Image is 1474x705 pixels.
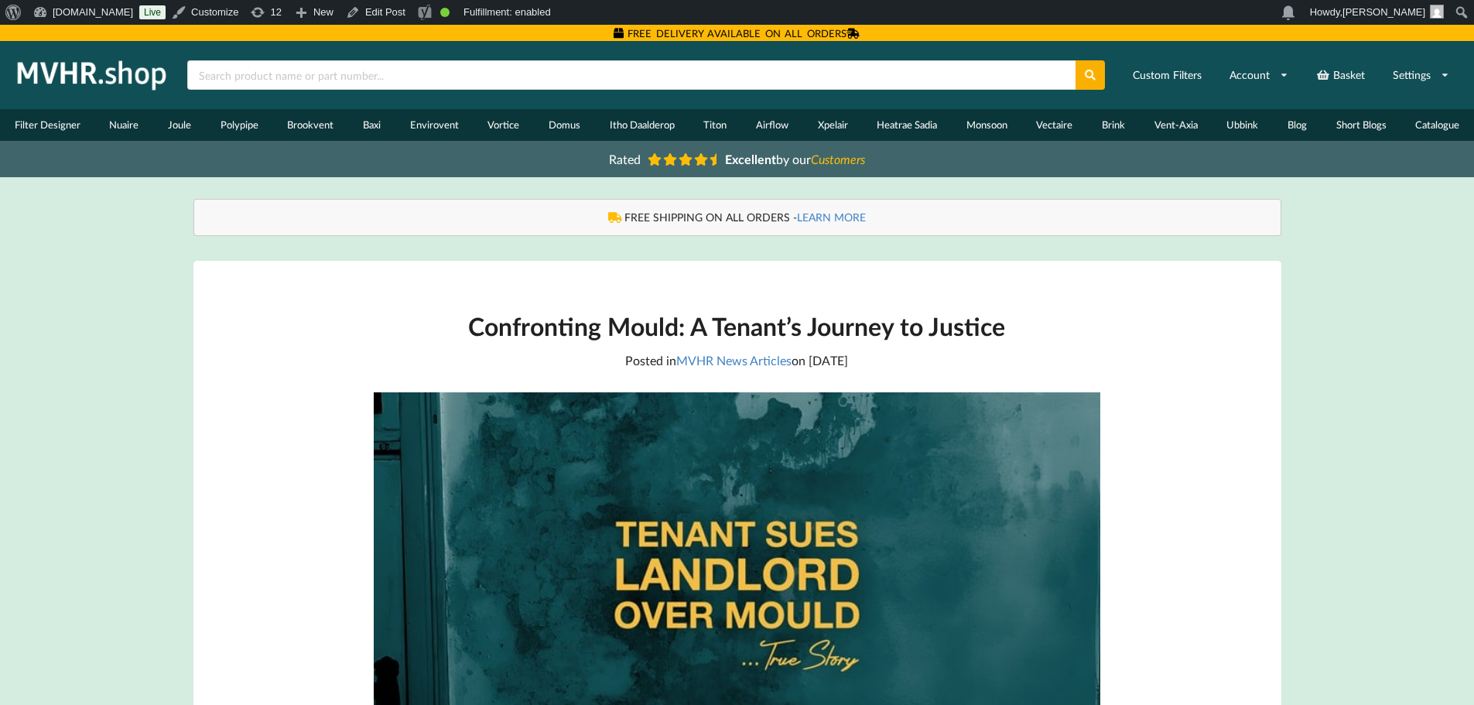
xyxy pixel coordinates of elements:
[1087,109,1140,141] a: Brink
[803,109,863,141] a: Xpelair
[1212,109,1274,141] a: Ubbink
[952,109,1022,141] a: Monsoon
[725,152,865,166] span: by our
[206,109,273,141] a: Polypipe
[609,152,641,166] span: Rated
[187,60,1076,90] input: Search product name or part number...
[1342,6,1425,18] span: [PERSON_NAME]
[797,210,866,224] a: LEARN MORE
[1383,61,1459,89] a: Settings
[1022,109,1088,141] a: Vectaire
[1306,61,1375,89] a: Basket
[395,109,474,141] a: Envirovent
[374,310,1100,342] h1: Confronting Mould: A Tenant’s Journey to Justice
[1123,61,1212,89] a: Custom Filters
[676,353,792,368] a: MVHR News Articles
[689,109,741,141] a: Titon
[273,109,349,141] a: Brookvent
[595,109,689,141] a: Itho Daalderop
[625,353,848,368] span: Posted in on [DATE]
[1322,109,1401,141] a: Short Blogs
[1140,109,1212,141] a: Vent-Axia
[473,109,534,141] a: Vortice
[11,56,173,94] img: mvhr.shop.png
[725,152,776,166] b: Excellent
[210,210,1265,225] div: FREE SHIPPING ON ALL ORDERS -
[348,109,395,141] a: Baxi
[811,152,865,166] i: Customers
[1273,109,1322,141] a: Blog
[95,109,154,141] a: Nuaire
[1400,109,1474,141] a: Catalogue
[440,8,450,17] div: Good
[153,109,206,141] a: Joule
[598,146,877,172] a: Rated Excellentby ourCustomers
[741,109,803,141] a: Airflow
[1219,61,1298,89] a: Account
[463,6,551,18] span: Fulfillment: enabled
[534,109,595,141] a: Domus
[139,5,166,19] a: Live
[566,3,653,22] img: Views over 48 hours. Click for more Jetpack Stats.
[862,109,952,141] a: Heatrae Sadia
